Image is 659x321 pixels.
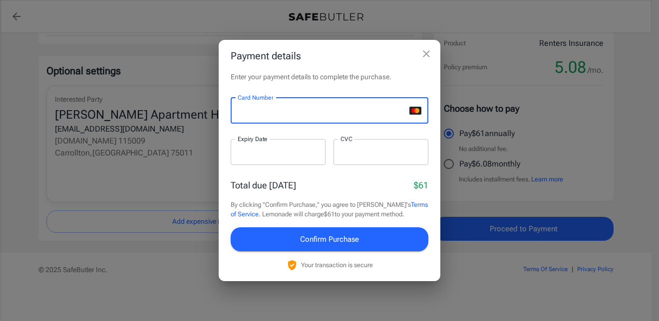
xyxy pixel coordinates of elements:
p: By clicking "Confirm Purchase," you agree to [PERSON_NAME]'s . Lemonade will charge $61 to your p... [231,200,428,219]
iframe: Secure card number input frame [238,106,405,115]
button: close [416,44,436,64]
p: Your transaction is secure [301,260,373,270]
p: $61 [414,178,428,192]
iframe: Secure expiration date input frame [238,147,319,157]
svg: mastercard [409,107,421,115]
h2: Payment details [219,40,440,72]
p: Enter your payment details to complete the purchase. [231,72,428,82]
button: Confirm Purchase [231,227,428,251]
iframe: Secure CVC input frame [340,147,421,157]
label: Expiry Date [238,135,268,143]
label: CVC [340,135,352,143]
span: Confirm Purchase [300,233,359,246]
p: Total due [DATE] [231,178,296,192]
label: Card Number [238,93,273,102]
